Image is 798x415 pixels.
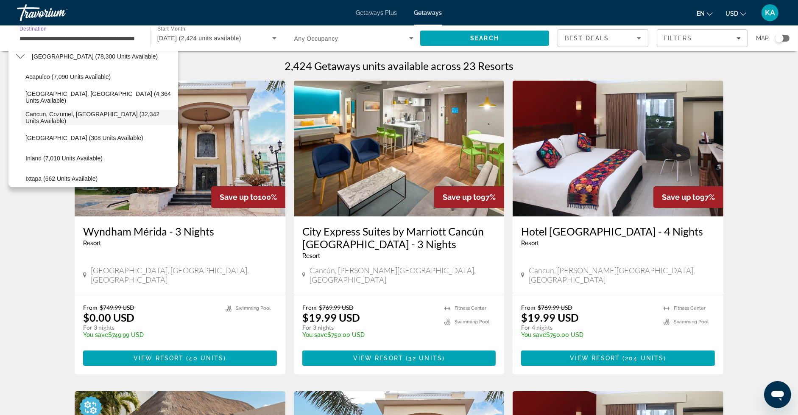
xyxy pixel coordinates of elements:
button: Select destination: Gulf of Mexico (308 units available) [21,130,178,146]
p: $19.99 USD [302,311,360,324]
span: Save up to [220,193,258,202]
span: 204 units [625,355,664,362]
span: ( ) [184,355,226,362]
button: Select destination: Inland (7,010 units available) [21,151,178,166]
span: Swimming Pool [674,319,709,325]
span: ( ) [620,355,666,362]
span: [GEOGRAPHIC_DATA] (78,300 units available) [32,53,158,60]
span: You save [83,331,108,338]
button: View Resort(40 units) [83,351,277,366]
span: View Resort [353,355,403,362]
button: Select destination: Cancun, Cozumel, Riviera Maya (32,342 units available) [21,110,178,125]
span: Cancun, [PERSON_NAME][GEOGRAPHIC_DATA], [GEOGRAPHIC_DATA] [529,266,715,284]
span: USD [725,10,738,17]
div: Destination options [8,47,178,187]
span: [GEOGRAPHIC_DATA], [GEOGRAPHIC_DATA], [GEOGRAPHIC_DATA] [91,266,277,284]
img: Wyndham Mérida - 3 Nights [75,81,285,216]
span: Cancun, Cozumel, [GEOGRAPHIC_DATA] (32,342 units available) [25,111,174,124]
span: Resort [302,252,320,259]
p: For 3 nights [83,324,217,331]
p: $750.00 USD [521,331,655,338]
span: From [302,304,317,311]
span: Swimming Pool [236,306,271,311]
span: Save up to [662,193,700,202]
p: $19.99 USD [521,311,579,324]
p: For 3 nights [302,324,436,331]
span: Resort [521,240,539,247]
span: $769.99 USD [538,304,572,311]
span: Ixtapa (662 units available) [25,175,98,182]
span: View Resort [134,355,184,362]
iframe: Button to launch messaging window [764,381,791,408]
span: Save up to [443,193,481,202]
mat-select: Sort by [565,33,641,43]
a: Travorium [17,2,102,24]
span: Resort [83,240,101,247]
button: Toggle Mexico (78,300 units available) submenu [13,49,28,64]
img: City Express Suites by Marriott Cancún Aeropuerto Riviera - 3 Nights [294,81,505,216]
p: $749.99 USD [83,331,217,338]
div: 100% [211,186,285,208]
input: Select destination [20,34,139,44]
a: City Express Suites by Marriott Cancún [GEOGRAPHIC_DATA] - 3 Nights [302,225,496,250]
a: Getaways [414,9,442,16]
div: 97% [653,186,723,208]
span: Start Month [157,26,185,32]
button: Select destination: Baja Peninsula, Los Cabos (4,364 units available) [21,90,178,105]
span: KA [765,8,775,17]
span: Cancún, [PERSON_NAME][GEOGRAPHIC_DATA], [GEOGRAPHIC_DATA] [310,266,496,284]
a: Wyndham Mérida - 3 Nights [83,225,277,238]
span: You save [302,331,327,338]
span: [GEOGRAPHIC_DATA] (308 units available) [25,135,143,141]
button: Select destination: Mexico (78,300 units available) [28,49,178,64]
span: Fitness Center [674,306,706,311]
button: Change language [697,7,713,20]
span: Fitness Center [455,306,486,311]
p: $750.00 USD [302,331,436,338]
span: $769.99 USD [319,304,354,311]
button: Select destination: Ixtapa (662 units available) [21,171,178,186]
span: Swimming Pool [455,319,489,325]
button: Filters [657,29,748,47]
span: Inland (7,010 units available) [25,155,103,162]
button: View Resort(32 units) [302,351,496,366]
span: Best Deals [565,35,609,42]
p: For 4 nights [521,324,655,331]
span: en [697,10,705,17]
a: Getaways Plus [356,9,397,16]
button: Select destination: Acapulco (7,090 units available) [21,69,178,84]
span: Map [756,32,769,44]
h1: 2,424 Getaways units available across 23 Resorts [285,59,513,72]
span: ( ) [403,355,445,362]
a: Hotel [GEOGRAPHIC_DATA] - 4 Nights [521,225,715,238]
span: Acapulco (7,090 units available) [25,73,111,80]
button: Change currency [725,7,746,20]
span: [DATE] (2,424 units available) [157,35,241,42]
div: 97% [434,186,504,208]
button: View Resort(204 units) [521,351,715,366]
p: $0.00 USD [83,311,134,324]
button: User Menu [759,4,781,22]
img: Hotel Adhara Hacienda Cancun - 4 Nights [513,81,723,216]
button: Search [420,31,549,46]
span: Search [470,35,499,42]
span: From [521,304,536,311]
span: You save [521,331,546,338]
span: 32 units [408,355,442,362]
span: Destination [20,26,47,31]
span: Any Occupancy [294,35,338,42]
span: 40 units [189,355,224,362]
span: View Resort [570,355,620,362]
span: From [83,304,98,311]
